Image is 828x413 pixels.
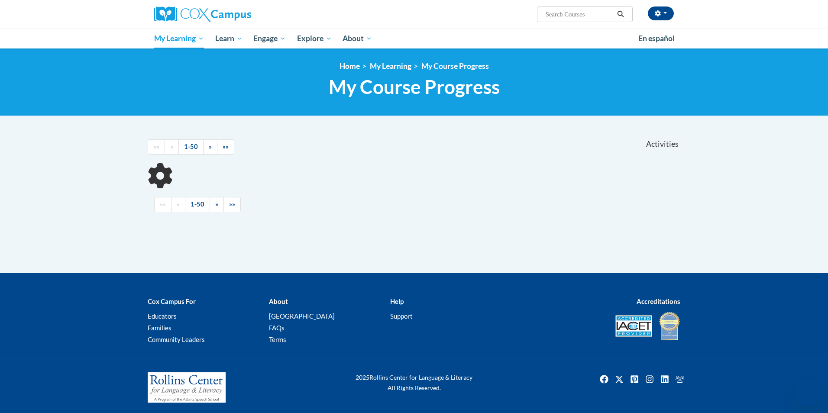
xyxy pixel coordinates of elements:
span: Engage [253,33,286,44]
a: Twitter [612,372,626,386]
img: IDA® Accredited [659,311,680,341]
input: Search Courses [545,9,614,19]
a: My Course Progress [421,61,489,71]
span: «« [153,143,159,150]
a: Linkedin [658,372,672,386]
button: Account Settings [648,6,674,20]
a: Facebook [597,372,611,386]
a: 1-50 [178,139,204,155]
img: Instagram icon [643,372,657,386]
a: Facebook Group [673,372,687,386]
a: About [337,29,378,48]
b: Cox Campus For [148,297,196,305]
span: »» [223,143,229,150]
a: Begining [148,139,165,155]
div: Main menu [141,29,687,48]
span: My Course Progress [329,75,500,98]
a: Terms [269,336,286,343]
iframe: Button to launch messaging window [793,378,821,406]
a: Instagram [643,372,657,386]
span: Learn [215,33,243,44]
a: Cox Campus [154,6,319,22]
img: Rollins Center for Language & Literacy - A Program of the Atlanta Speech School [148,372,226,403]
img: Facebook group icon [673,372,687,386]
a: Previous [165,139,179,155]
span: My Learning [154,33,204,44]
a: My Learning [370,61,411,71]
a: Learn [210,29,248,48]
img: Pinterest icon [627,372,641,386]
b: Accreditations [637,297,680,305]
span: Explore [297,33,332,44]
a: Families [148,324,171,332]
span: « [170,143,173,150]
a: End [217,139,234,155]
a: Previous [171,197,185,212]
img: Cox Campus [154,6,251,22]
b: Help [390,297,404,305]
img: Twitter icon [612,372,626,386]
a: [GEOGRAPHIC_DATA] [269,312,335,320]
span: « [177,200,180,208]
a: My Learning [149,29,210,48]
span: »» [229,200,235,208]
a: Begining [154,197,171,212]
a: FAQs [269,324,285,332]
span: En español [638,34,675,43]
img: Facebook icon [597,372,611,386]
a: Community Leaders [148,336,205,343]
a: Pinterest [627,372,641,386]
a: End [223,197,241,212]
span: About [343,33,372,44]
a: Support [390,312,413,320]
a: Explore [291,29,337,48]
span: Activities [646,139,679,149]
span: » [209,143,212,150]
img: Accredited IACET® Provider [615,315,652,337]
div: Rollins Center for Language & Literacy All Rights Reserved. [323,372,505,393]
button: Search [614,9,627,19]
span: » [215,200,218,208]
a: Next [210,197,224,212]
a: Home [340,61,360,71]
span: 2025 [356,374,369,381]
a: 1-50 [185,197,210,212]
a: Next [203,139,217,155]
b: About [269,297,288,305]
a: Educators [148,312,177,320]
a: Engage [248,29,291,48]
a: En español [633,29,680,48]
img: LinkedIn icon [658,372,672,386]
span: «« [160,200,166,208]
